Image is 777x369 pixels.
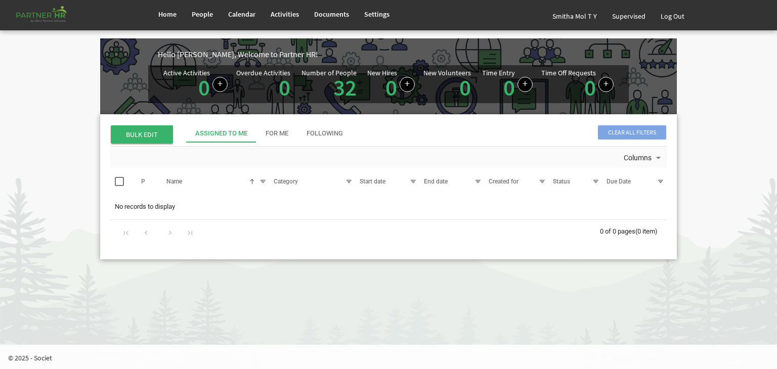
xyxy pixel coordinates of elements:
[623,152,653,164] span: Columns
[212,77,228,92] a: Create a new Activity
[482,69,533,99] div: Number of Time Entries
[301,69,357,76] div: Number of People
[301,69,359,99] div: Total number of active people in Partner HR
[541,69,614,99] div: Number of active time off requests
[653,2,692,30] a: Log Out
[622,152,665,165] button: Columns
[314,10,349,19] span: Documents
[236,69,290,76] div: Overdue Activities
[158,10,177,19] span: Home
[503,73,515,102] a: 0
[198,73,210,102] a: 0
[364,10,390,19] span: Settings
[158,49,677,60] div: Hello [PERSON_NAME], Welcome to Partner HR!
[266,129,288,139] div: For Me
[228,10,255,19] span: Calendar
[607,178,631,185] span: Due Date
[459,73,471,102] a: 0
[622,147,665,168] div: Columns
[400,77,415,92] a: Add new person to Partner HR
[274,178,298,185] span: Category
[236,69,293,99] div: Activities assigned to you for which the Due Date is passed
[598,77,614,92] a: Create a new time off request
[605,2,653,30] a: Supervised
[163,225,177,239] div: Go to next page
[385,73,397,102] a: 0
[139,225,153,239] div: Go to previous page
[545,2,605,30] a: Smitha Mol T Y
[367,69,415,99] div: People hired in the last 7 days
[423,69,473,99] div: Volunteer hired in the last 7 days
[186,124,743,143] div: tab-header
[360,178,385,185] span: Start date
[271,10,299,19] span: Activities
[600,220,667,241] div: 0 of 0 pages (0 item)
[307,129,343,139] div: Following
[8,353,777,363] p: © 2025 - Societ
[333,73,357,102] a: 32
[600,227,635,235] span: 0 of 0 pages
[166,178,182,185] span: Name
[111,125,173,144] span: BULK EDIT
[598,125,666,140] span: Clear all filters
[553,178,570,185] span: Status
[584,73,596,102] a: 0
[424,178,448,185] span: End date
[192,10,213,19] span: People
[489,178,519,185] span: Created for
[195,129,247,139] div: Assigned To Me
[119,225,133,239] div: Go to first page
[183,225,197,239] div: Go to last page
[541,69,596,76] div: Time Off Requests
[612,12,645,21] span: Supervised
[482,69,515,76] div: Time Entry
[635,227,658,235] span: (0 item)
[110,197,667,216] td: No records to display
[141,178,145,185] span: P
[367,69,397,76] div: New Hires
[163,69,210,76] div: Active Activities
[279,73,290,102] a: 0
[423,69,471,76] div: New Volunteers
[517,77,533,92] a: Log hours
[163,69,228,99] div: Number of active Activities in Partner HR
